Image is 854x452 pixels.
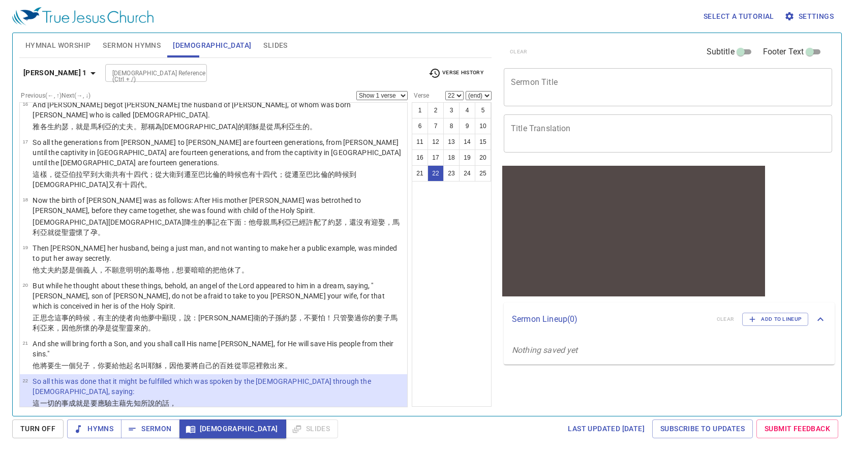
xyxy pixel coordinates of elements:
span: 16 [22,101,28,107]
wg1138: 到 [33,170,356,189]
wg846: 所懷的孕 [76,324,155,332]
p: 雅各 [33,122,404,132]
button: 2 [428,102,444,118]
span: Sermon [129,423,171,435]
wg3880: 你 [33,314,398,332]
wg2501: 是個 [69,266,249,274]
i: Nothing saved yet [512,345,578,355]
span: Select a tutorial [704,10,774,23]
wg1080: 約瑟 [54,123,317,131]
wg1537: 馬利亞生 [274,123,317,131]
wg1080: 的。 [302,123,317,131]
a: Subscribe to Updates [652,419,753,438]
button: 13 [443,134,460,150]
span: 20 [22,282,28,288]
button: 21 [412,165,428,182]
wg3588: 稱為 [148,123,317,131]
wg630: 。 [241,266,249,274]
span: Hymnal Worship [25,39,91,52]
wg5399: ！只管娶過 [33,314,398,332]
wg3004: ：[PERSON_NAME]衛 [33,314,398,332]
wg1537: 聖 [62,228,105,236]
wg575: 亞伯拉罕 [33,170,356,189]
wg2564: 名 [134,361,292,370]
wg3361: 怕 [33,314,398,332]
button: 1 [412,102,428,118]
span: 21 [22,340,28,346]
button: Verse History [422,66,490,81]
wg1760: 這事 [33,314,398,332]
button: 11 [412,134,428,150]
wg1074: ；從 [33,170,356,189]
span: Sermon Hymns [103,39,161,52]
p: 正思念 [33,313,404,333]
label: Verse [412,93,429,99]
wg2501: ，不要 [33,314,398,332]
button: Turn Off [12,419,64,438]
wg3856: 他 [162,266,249,274]
wg32: 向他 [33,314,398,332]
a: Last updated [DATE] [564,419,649,438]
span: Slides [263,39,287,52]
wg575: 救 [263,361,292,370]
wg1138: 的子孫 [33,314,398,332]
wg1135: 馬利亞 [33,314,398,332]
wg3767: ，從 [33,170,356,189]
button: 15 [475,134,491,150]
p: [DEMOGRAPHIC_DATA] [33,217,404,237]
button: 20 [475,149,491,166]
wg3004: [DEMOGRAPHIC_DATA] [162,123,317,131]
wg1096: 是要 [83,399,176,407]
button: 19 [459,149,475,166]
wg575: 大衛 [33,170,356,189]
wg2596: 顯現 [33,314,398,332]
p: Now the birth of [PERSON_NAME] was as follows: After His mother [PERSON_NAME] was betrothed to [P... [33,195,404,216]
wg4982: 出來。 [270,361,291,370]
wg1342: ，不 [98,266,249,274]
wg4675: 的妻子 [33,314,398,332]
wg3677: 中 [33,314,398,332]
wg2076: 從 [112,324,155,332]
span: 18 [22,197,28,202]
wg5547: 降生 [33,218,400,236]
wg1063: 他 [176,361,291,370]
wg5316: ，說 [33,314,398,332]
button: Settings [782,7,838,26]
wg5207: 約瑟 [33,314,398,332]
wg5088: 一個兒子 [62,361,292,370]
p: So all the generations from [PERSON_NAME] to [PERSON_NAME] are fourteen generations, from [PERSON... [33,137,404,168]
wg2501: ，就是馬利亞 [69,123,317,131]
button: 18 [443,149,460,166]
button: [DEMOGRAPHIC_DATA] [179,419,286,438]
button: 9 [459,118,475,134]
wg846: 百姓 [220,361,292,370]
span: Submit Feedback [765,423,830,435]
button: [PERSON_NAME] 1 [19,64,103,82]
button: 7 [428,118,444,134]
span: Settings [786,10,834,23]
wg1014: 暗暗的 [191,266,249,274]
wg846: 起 [126,361,292,370]
wg2192: 。 [98,228,105,236]
wg2384: 生 [47,123,317,131]
wg435: 約瑟 [54,266,249,274]
wg435: 。那 [134,123,317,131]
span: Last updated [DATE] [568,423,645,435]
wg3137: 的丈夫 [112,123,317,131]
wg3650: 成就 [69,399,176,407]
button: Select a tutorial [699,7,778,26]
button: 6 [412,118,428,134]
wg3361: 願意 [112,266,249,274]
wg5547: 的耶穌 [238,123,317,131]
button: 25 [475,165,491,182]
wg846: ，想要 [169,266,249,274]
button: 22 [428,165,444,182]
wg5547: 又有十四 [108,180,151,189]
button: 17 [428,149,444,166]
wg40: 靈 [69,228,105,236]
wg846: 丈夫 [40,266,249,274]
label: Previous (←, ↑) Next (→, ↓) [21,93,90,99]
wg266: 裡 [256,361,292,370]
wg1074: 。 [144,180,151,189]
wg2424: [DEMOGRAPHIC_DATA] [33,218,400,236]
